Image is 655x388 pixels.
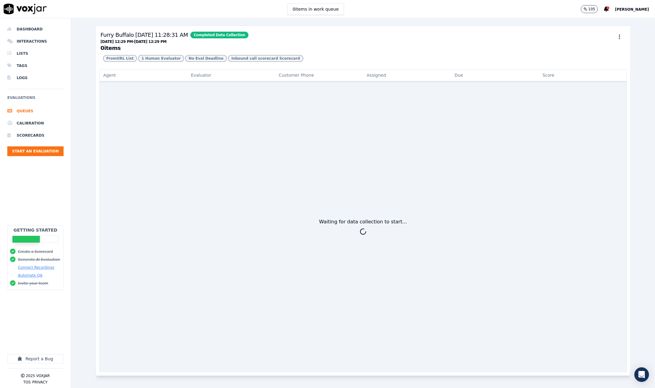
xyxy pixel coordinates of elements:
[319,218,407,225] div: Waiting for data collection to start...
[7,72,64,84] a: Logs
[363,69,451,81] button: Assigned
[99,69,187,81] button: Agent
[287,3,344,15] button: 0items in work queue
[7,23,64,35] a: Dashboard
[7,129,64,142] a: Scorecards
[138,55,184,62] span: 1 Human Evaluator
[187,69,275,81] button: Evaluator
[7,47,64,60] a: Lists
[7,94,64,105] h6: Evaluations
[18,273,42,278] button: Automate QA
[581,5,598,13] button: 105
[7,146,64,156] button: Start an Evaluation
[101,39,167,44] button: [DATE] 12:29 PM-[DATE] 12:29 PM
[18,265,54,270] button: Connect Recordings
[588,7,595,12] p: 105
[7,60,64,72] a: Tags
[634,367,649,382] div: Open Intercom Messenger
[103,55,137,62] span: From URL List
[539,69,627,81] button: Score
[13,227,57,233] h2: Getting Started
[275,69,363,81] div: Customer Phone
[23,380,31,385] button: TOS
[451,69,539,81] button: Due
[7,35,64,47] a: Interactions
[7,117,64,129] a: Calibration
[18,257,60,262] button: Generate AI Evaluation
[4,4,47,14] img: voxjar logo
[7,354,64,363] button: Report a Bug
[18,281,48,286] button: Invite your team
[190,32,248,38] span: Completed Data Collection
[32,380,47,385] button: Privacy
[581,5,604,13] button: 105
[101,31,248,39] div: Furry Buffalo [DATE] 11:28:31 AM
[101,45,248,51] div: 0 item s
[615,7,649,12] span: [PERSON_NAME]
[26,373,50,378] p: 2025 Voxjar
[185,55,227,62] span: No Eval Deadline
[18,249,53,254] button: Create a Scorecard
[7,105,64,117] a: Queues
[228,55,303,62] span: Inbound call scorecard Scorecard
[615,5,655,13] button: [PERSON_NAME]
